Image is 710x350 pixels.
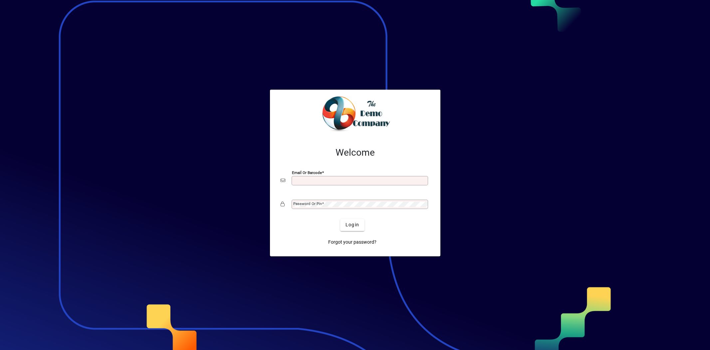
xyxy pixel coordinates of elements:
span: Forgot your password? [328,239,376,246]
button: Login [340,219,364,231]
span: Login [346,221,359,228]
mat-label: Password or Pin [293,201,322,206]
h2: Welcome [281,147,430,158]
a: Forgot your password? [326,236,379,248]
mat-label: Email or Barcode [292,170,322,175]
